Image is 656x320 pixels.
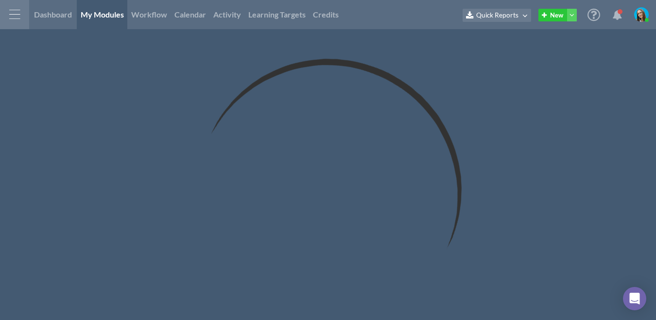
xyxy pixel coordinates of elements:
span: Workflow [131,10,167,19]
div: Open Intercom Messenger [623,287,646,310]
button: Quick Reports [463,9,531,22]
span: My Modules [81,10,124,19]
span: Activity [213,10,241,19]
span: Learning Targets [248,10,306,19]
span: Dashboard [34,10,72,19]
span: Calendar [174,10,206,19]
button: New [538,9,577,21]
span: Quick Reports [476,11,518,19]
img: image [634,7,649,22]
span: New [550,11,563,19]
